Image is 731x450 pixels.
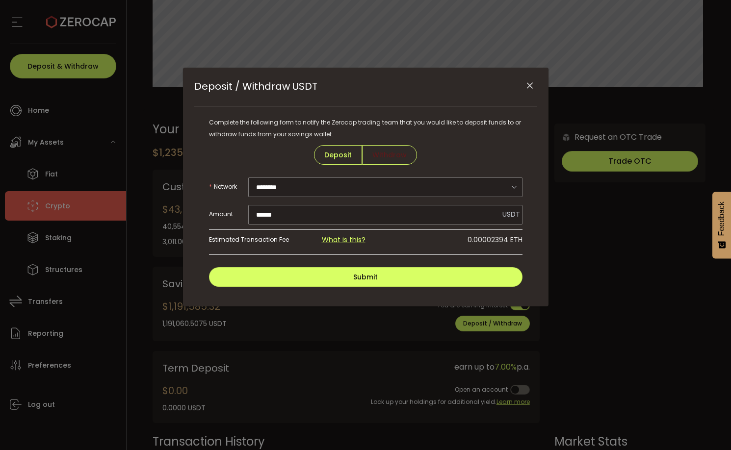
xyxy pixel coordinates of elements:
iframe: Chat Widget [682,403,731,450]
span: Estimated Transaction Fee [209,235,289,244]
button: Feedback - Show survey [712,192,731,258]
span: Withdraw [362,145,417,165]
span: Deposit [314,145,362,165]
a: What is this? [322,235,365,245]
div: Deposit / Withdraw USDT [183,68,548,306]
span: USDT [502,209,520,219]
button: Submit [209,267,522,287]
span: Feedback [717,201,726,236]
button: Close [522,77,539,95]
div: 0.00002394 ETH [389,230,522,250]
span: Deposit / Withdraw USDT [194,79,317,93]
label: Amount [209,204,248,224]
label: Network [209,177,248,197]
div: Complete the following form to notify the Zerocap trading team that you would like to deposit fun... [209,117,522,140]
span: Submit [353,272,378,282]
